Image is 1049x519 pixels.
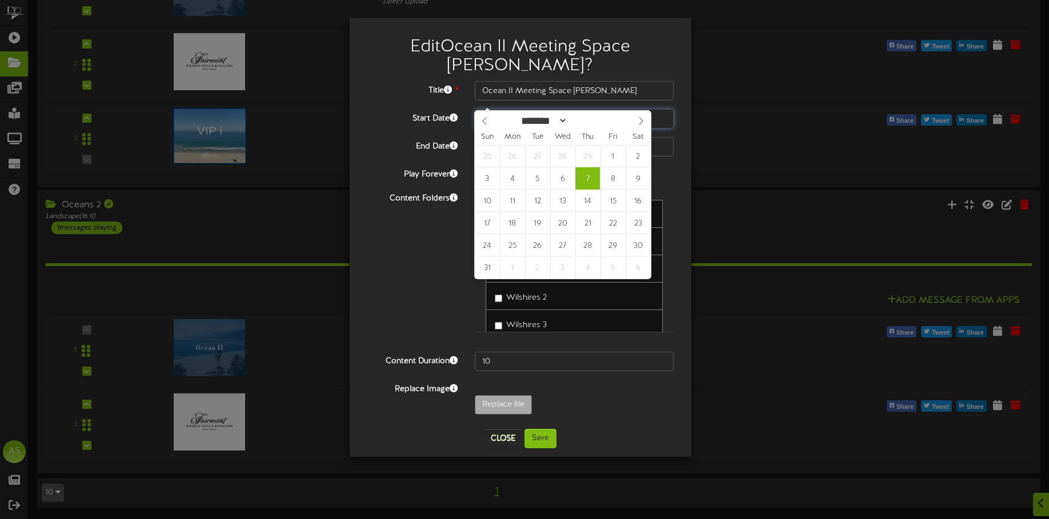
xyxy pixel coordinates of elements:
[525,134,550,141] span: Tue
[626,167,650,190] span: March 9, 2024
[525,167,550,190] span: March 5, 2024
[500,190,524,212] span: March 11, 2024
[475,81,674,100] input: Title
[550,167,575,190] span: March 6, 2024
[600,145,625,167] span: March 1, 2024
[550,145,575,167] span: February 28, 2024
[475,145,499,167] span: February 25, 2024
[600,234,625,256] span: March 29, 2024
[525,190,550,212] span: March 12, 2024
[475,167,499,190] span: March 3, 2024
[358,165,466,180] label: Play Forever
[358,380,466,395] label: Replace Image
[575,190,600,212] span: March 14, 2024
[506,293,547,302] span: Wilshires 2
[475,234,499,256] span: March 24, 2024
[367,38,674,75] h2: Edit Ocean II Meeting Space [PERSON_NAME] ?
[475,212,499,234] span: March 17, 2024
[475,256,499,279] span: March 31, 2024
[575,167,600,190] span: March 7, 2024
[575,212,600,234] span: March 21, 2024
[358,109,466,124] label: Start Date
[500,145,524,167] span: February 26, 2024
[525,256,550,279] span: April 2, 2024
[358,352,466,367] label: Content Duration
[475,352,674,371] input: 15
[500,167,524,190] span: March 4, 2024
[525,212,550,234] span: March 19, 2024
[600,212,625,234] span: March 22, 2024
[524,429,556,448] button: Save
[358,81,466,96] label: Title
[475,190,499,212] span: March 10, 2024
[600,134,626,141] span: Fri
[495,322,502,329] input: Wilshires 3
[626,145,650,167] span: March 2, 2024
[358,189,466,204] label: Content Folders
[525,145,550,167] span: February 27, 2024
[550,234,575,256] span: March 27, 2024
[600,256,625,279] span: April 5, 2024
[575,256,600,279] span: April 4, 2024
[626,134,651,141] span: Sat
[567,115,608,127] input: Year
[575,145,600,167] span: February 29, 2024
[500,234,524,256] span: March 25, 2024
[358,137,466,152] label: End Date
[550,134,575,141] span: Wed
[626,190,650,212] span: March 16, 2024
[484,429,522,448] button: Close
[506,321,547,329] span: Wilshires 3
[500,256,524,279] span: April 1, 2024
[600,167,625,190] span: March 8, 2024
[550,190,575,212] span: March 13, 2024
[500,134,525,141] span: Mon
[475,134,500,141] span: Sun
[525,234,550,256] span: March 26, 2024
[550,212,575,234] span: March 20, 2024
[500,212,524,234] span: March 18, 2024
[626,234,650,256] span: March 30, 2024
[626,256,650,279] span: April 6, 2024
[575,134,600,141] span: Thu
[575,234,600,256] span: March 28, 2024
[550,256,575,279] span: April 3, 2024
[626,212,650,234] span: March 23, 2024
[600,190,625,212] span: March 15, 2024
[495,295,502,302] input: Wilshires 2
